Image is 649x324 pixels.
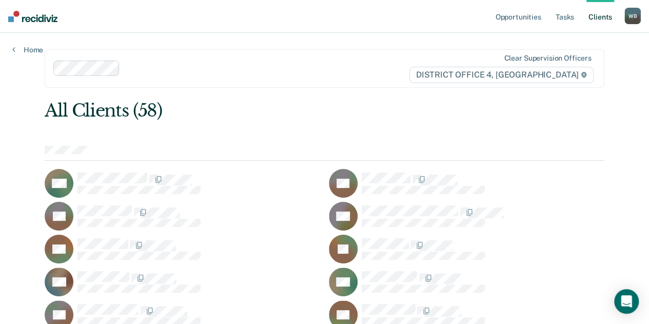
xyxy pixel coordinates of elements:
[624,8,641,24] button: WB
[12,45,43,54] a: Home
[614,289,639,314] div: Open Intercom Messenger
[45,100,492,121] div: All Clients (58)
[624,8,641,24] div: W B
[409,67,594,83] span: DISTRICT OFFICE 4, [GEOGRAPHIC_DATA]
[504,54,591,63] div: Clear supervision officers
[8,11,57,22] img: Recidiviz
